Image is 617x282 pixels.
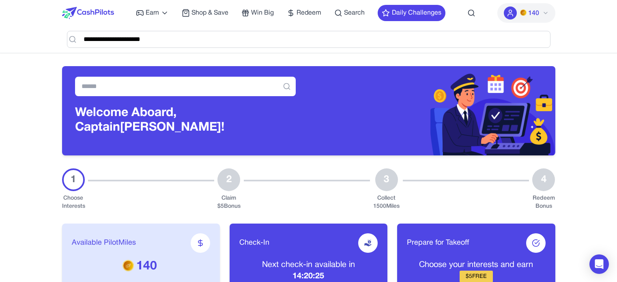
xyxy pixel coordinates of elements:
[62,194,85,211] div: Choose Interests
[375,168,398,191] div: 3
[239,259,378,271] p: Next check-in available in
[520,9,527,16] img: PMs
[287,8,321,18] a: Redeem
[297,8,321,18] span: Redeem
[528,9,539,18] span: 140
[217,194,241,211] div: Claim $ 5 Bonus
[62,168,85,191] div: 1
[407,259,545,271] p: Choose your interests and earn
[532,194,555,211] div: Redeem Bonus
[72,237,136,249] span: Available PilotMiles
[407,237,469,249] span: Prepare for Takeoff
[373,194,400,211] div: Collect 1500 Miles
[136,8,169,18] a: Earn
[309,66,555,155] img: Header decoration
[146,8,159,18] span: Earn
[123,260,134,271] img: PMs
[75,106,296,135] h3: Welcome Aboard, Captain [PERSON_NAME]!
[182,8,228,18] a: Shop & Save
[532,168,555,191] div: 4
[589,254,609,274] div: Open Intercom Messenger
[241,8,274,18] a: Win Big
[217,168,240,191] div: 2
[344,8,365,18] span: Search
[364,239,372,247] img: receive-dollar
[378,5,445,21] button: Daily Challenges
[251,8,274,18] span: Win Big
[239,271,378,282] p: 14:20:25
[191,8,228,18] span: Shop & Save
[497,3,555,23] button: PMs140
[62,7,114,19] img: CashPilots Logo
[239,237,269,249] span: Check-In
[72,259,210,274] p: 140
[334,8,365,18] a: Search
